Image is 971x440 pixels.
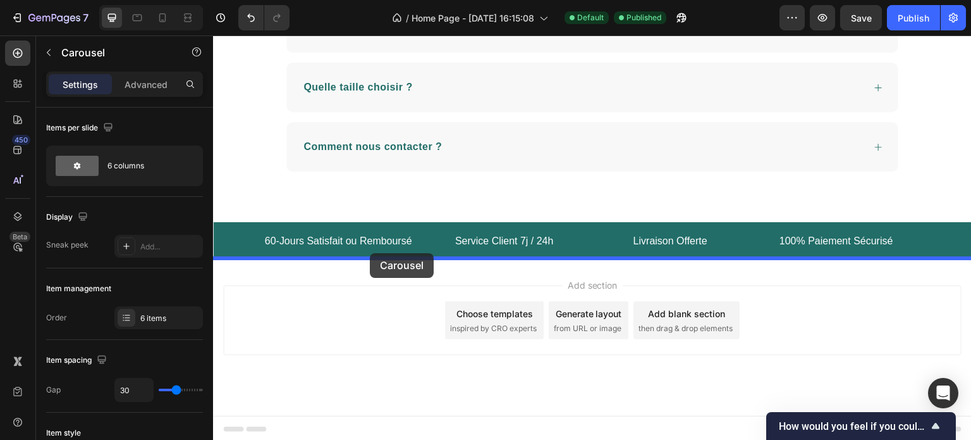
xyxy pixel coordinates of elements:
[412,11,534,25] span: Home Page - [DATE] 16:15:08
[61,45,169,60] p: Carousel
[577,12,604,23] span: Default
[779,420,928,432] span: How would you feel if you could no longer use GemPages?
[107,151,185,180] div: 6 columns
[63,78,98,91] p: Settings
[46,312,67,324] div: Order
[213,35,971,440] iframe: Design area
[851,13,872,23] span: Save
[115,379,153,401] input: Auto
[46,427,81,439] div: Item style
[898,11,929,25] div: Publish
[840,5,882,30] button: Save
[46,352,109,369] div: Item spacing
[5,5,94,30] button: 7
[779,418,943,434] button: Show survey - How would you feel if you could no longer use GemPages?
[46,283,111,294] div: Item management
[140,313,200,324] div: 6 items
[887,5,940,30] button: Publish
[125,78,168,91] p: Advanced
[12,135,30,145] div: 450
[9,232,30,242] div: Beta
[83,10,89,25] p: 7
[46,209,90,226] div: Display
[46,120,116,137] div: Items per slide
[46,384,61,396] div: Gap
[46,239,89,251] div: Sneak peek
[238,5,290,30] div: Undo/Redo
[626,12,661,23] span: Published
[140,241,200,253] div: Add...
[406,11,409,25] span: /
[928,378,958,408] div: Open Intercom Messenger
